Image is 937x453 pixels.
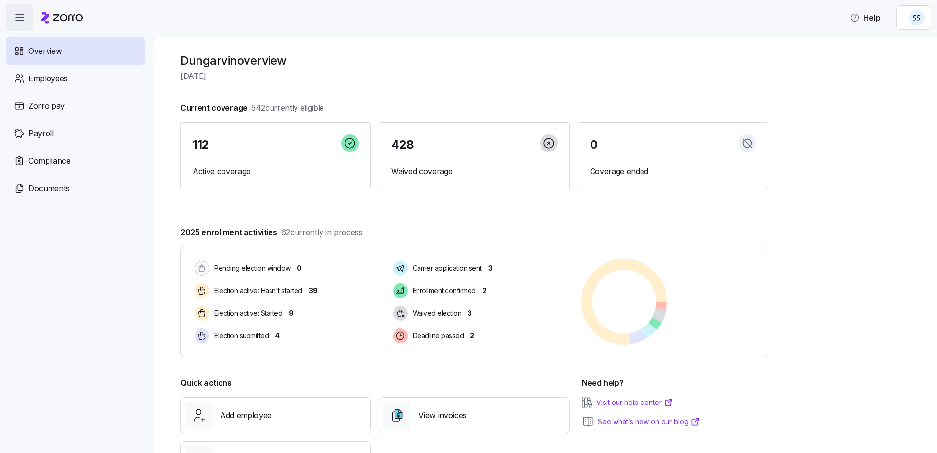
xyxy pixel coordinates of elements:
[297,263,302,273] span: 0
[6,120,145,147] a: Payroll
[211,331,269,341] span: Election submitted
[180,53,768,68] h1: Dungarvin overview
[410,263,482,273] span: Carrier application sent
[468,308,472,318] span: 3
[211,286,302,296] span: Election active: Hasn't started
[470,331,474,341] span: 2
[28,155,71,167] span: Compliance
[6,92,145,120] a: Zorro pay
[281,226,363,239] span: 62 currently in process
[251,102,324,114] span: 542 currently eligible
[410,331,464,341] span: Deadline passed
[180,226,363,239] span: 2025 enrollment activities
[28,182,70,195] span: Documents
[482,286,487,296] span: 2
[309,286,318,296] span: 39
[6,65,145,92] a: Employees
[180,377,232,389] span: Quick actions
[598,417,700,427] a: See what’s new on our blog
[220,409,271,422] span: Add employee
[6,147,145,175] a: Compliance
[193,165,359,177] span: Active coverage
[180,70,768,82] span: [DATE]
[590,165,756,177] span: Coverage ended
[275,331,280,341] span: 4
[909,10,925,25] img: b3a65cbeab486ed89755b86cd886e362
[419,409,467,422] span: View invoices
[842,8,888,27] button: Help
[488,263,493,273] span: 3
[6,175,145,202] a: Documents
[28,100,65,112] span: Zorro pay
[28,127,54,140] span: Payroll
[582,377,624,389] span: Need help?
[410,308,462,318] span: Waived election
[6,37,145,65] a: Overview
[211,308,282,318] span: Election active: Started
[410,286,476,296] span: Enrollment confirmed
[180,102,324,114] span: Current coverage
[850,12,881,24] span: Help
[596,398,673,407] a: Visit our help center
[211,263,291,273] span: Pending election window
[590,139,598,151] span: 0
[28,73,68,85] span: Employees
[391,139,414,151] span: 428
[289,308,294,318] span: 9
[28,45,62,57] span: Overview
[391,165,557,177] span: Waived coverage
[193,139,209,151] span: 112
